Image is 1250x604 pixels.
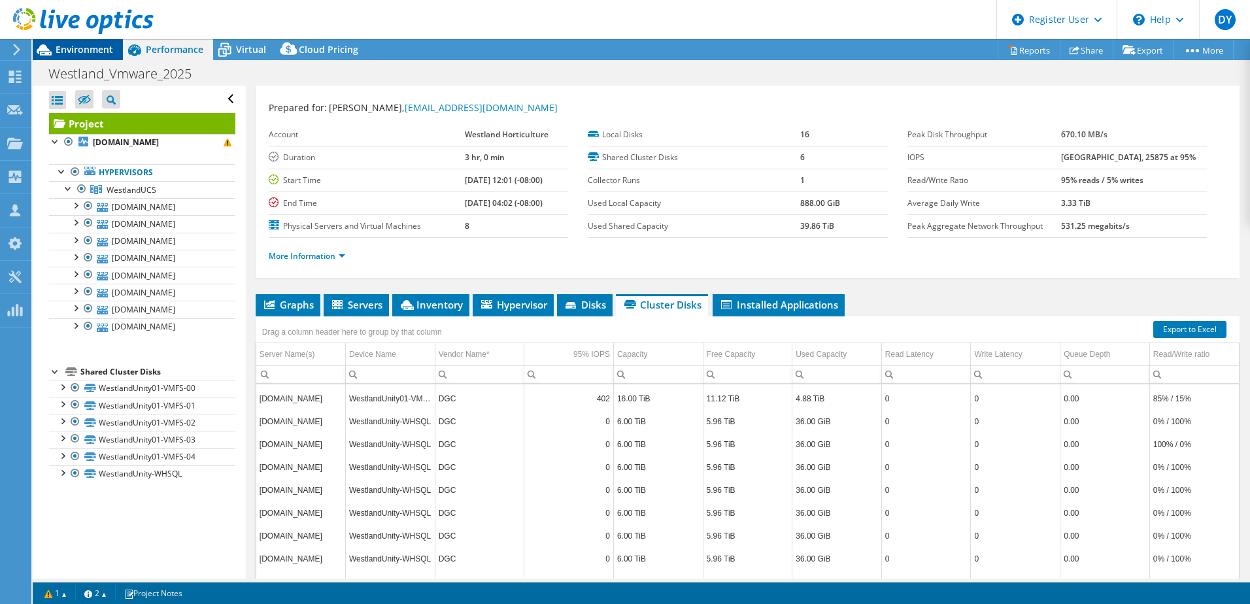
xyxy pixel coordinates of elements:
td: Column 95% IOPS, Value 0 [524,410,614,433]
td: Column Device Name, Value WestlandUnity-WHSQL [346,501,435,524]
div: Used Capacity [796,346,847,362]
td: Column Vendor Name*, Value DGC [435,524,524,547]
b: 531.25 megabits/s [1061,220,1130,231]
span: Virtual [236,43,266,56]
td: Column Server Name(s), Value whesxi05.westlan.westlandhorticulture.com [256,456,346,478]
td: Read/Write ratio Column [1149,343,1239,366]
td: Column Free Capacity, Value 5.96 TiB [703,433,792,456]
td: Column Device Name, Filter cell [346,365,435,383]
td: Column Capacity, Value 6.00 TiB [613,478,703,501]
td: Column Server Name(s), Value whesxi07.westlan.westlandhorticulture.com [256,410,346,433]
b: Westland Horticulture [465,129,549,140]
td: Column Queue Depth, Value 0.00 [1060,456,1150,478]
td: Column Read/Write ratio, Value 0% / 100% [1149,547,1239,570]
a: Project [49,113,235,134]
td: Column Vendor Name*, Value DGC [435,456,524,478]
span: Servers [330,298,382,311]
td: Column Capacity, Value 6.00 TiB [613,524,703,547]
td: Column Write Latency, Value 0 [971,524,1060,547]
div: Server Name(s) [260,346,315,362]
label: Peak Aggregate Network Throughput [907,220,1061,233]
td: Column Free Capacity, Value 5.96 TiB [703,410,792,433]
span: Disks [564,298,606,311]
b: [DATE] 12:01 (-08:00) [465,175,543,186]
td: Column 95% IOPS, Value 0 [524,456,614,478]
a: WestlandUCS [49,181,235,198]
td: Column 95% IOPS, Value 0 [524,524,614,547]
td: Column Read Latency, Value 0 [881,387,971,410]
td: Column Read/Write ratio, Value 0% / 100% [1149,410,1239,433]
td: Column Capacity, Value 6.00 TiB [613,410,703,433]
a: WestlandUnity-WHSQL [49,465,235,482]
a: More [1173,40,1234,60]
td: Column Free Capacity, Value 5.96 TiB [703,456,792,478]
td: Column Write Latency, Value 0 [971,478,1060,501]
td: Queue Depth Column [1060,343,1150,366]
div: Vendor Name* [439,346,490,362]
td: Column Read Latency, Value 0 [881,456,971,478]
b: [GEOGRAPHIC_DATA], 25875 at 95% [1061,152,1196,163]
td: Column 95% IOPS, Value 0 [524,433,614,456]
td: Column Vendor Name*, Value DGC [435,433,524,456]
label: Peak Disk Throughput [907,128,1061,141]
td: Column Used Capacity, Value 36.00 GiB [792,478,882,501]
td: Column Server Name(s), Value whesxi04.westlan.westlandhorticulture.com [256,570,346,593]
a: [EMAIL_ADDRESS][DOMAIN_NAME] [405,101,558,114]
td: Column Capacity, Value 16.00 TiB [613,387,703,410]
td: Column Free Capacity, Value 5.96 TiB [703,547,792,570]
td: Column Server Name(s), Value whesxi08.westlan.westlandhorticulture.com [256,547,346,570]
td: Column Read/Write ratio, Value 0% / 100% [1149,501,1239,524]
td: Column 95% IOPS, Value 0 [524,547,614,570]
span: WestlandUCS [107,184,156,195]
span: DY [1215,9,1236,30]
td: Column Capacity, Value 6.00 TiB [613,433,703,456]
div: Drag a column header here to group by that column [259,323,445,341]
td: Column Queue Depth, Filter cell [1060,365,1150,383]
span: Hypervisor [479,298,547,311]
td: Column Queue Depth, Value 0.00 [1060,387,1150,410]
a: [DOMAIN_NAME] [49,134,235,151]
a: 1 [35,585,76,601]
td: Used Capacity Column [792,343,882,366]
td: Column Device Name, Value WestlandUnity-WHSQL [346,433,435,456]
td: Column Free Capacity, Value 5.96 TiB [703,501,792,524]
td: Column Vendor Name*, Value DGC [435,501,524,524]
td: Column Queue Depth, Value 0.00 [1060,478,1150,501]
div: Capacity [617,346,648,362]
label: End Time [269,197,465,210]
td: Column Free Capacity, Value 5.96 TiB [703,570,792,593]
td: Column 95% IOPS, Value 402 [524,387,614,410]
b: 1 [800,175,805,186]
td: Column Server Name(s), Value whesxi02.westlan.westlandhorticulture.com [256,501,346,524]
td: Column Free Capacity, Filter cell [703,365,792,383]
td: Column Queue Depth, Value 0.00 [1060,501,1150,524]
td: Column Capacity, Value 6.00 TiB [613,501,703,524]
a: Reports [998,40,1060,60]
td: Column Used Capacity, Value 36.00 GiB [792,524,882,547]
a: 2 [75,585,116,601]
td: Column Read Latency, Value 0 [881,501,971,524]
span: Inventory [399,298,463,311]
td: Column 95% IOPS, Value 0 [524,478,614,501]
td: Column Server Name(s), Value whesxi03.westlan.westlandhorticulture.com [256,433,346,456]
td: Column Used Capacity, Value 36.00 GiB [792,570,882,593]
td: Column Vendor Name*, Value DGC [435,478,524,501]
td: Column Write Latency, Value 0 [971,456,1060,478]
td: Column Capacity, Value 6.00 TiB [613,547,703,570]
div: Write Latency [974,346,1022,362]
td: Column Read/Write ratio, Value 85% / 15% [1149,387,1239,410]
td: Column Device Name, Value WestlandUnity01-VMFS-04 [346,387,435,410]
b: 670.10 MB/s [1061,129,1107,140]
td: Column Read Latency, Value 0 [881,547,971,570]
label: Start Time [269,174,465,187]
td: Column Read Latency, Value 0 [881,410,971,433]
td: Column Used Capacity, Value 36.00 GiB [792,433,882,456]
td: Column Write Latency, Filter cell [971,365,1060,383]
td: Column Write Latency, Value 0 [971,433,1060,456]
div: Device Name [349,346,396,362]
a: WestlandUnity01-VMFS-01 [49,397,235,414]
span: Cluster Disks [622,298,701,311]
div: Queue Depth [1064,346,1110,362]
b: 8 [465,220,469,231]
label: Used Shared Capacity [588,220,800,233]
